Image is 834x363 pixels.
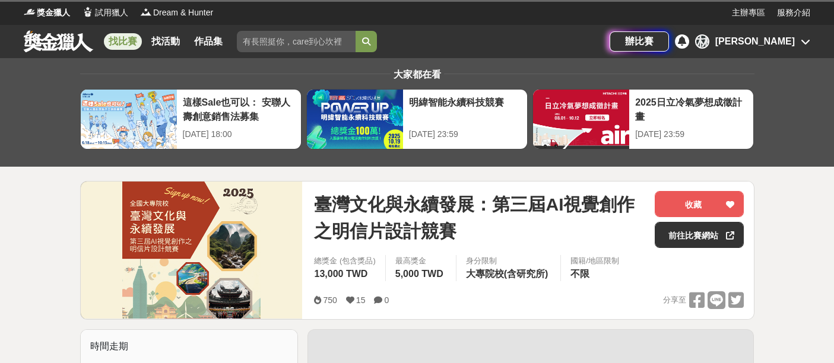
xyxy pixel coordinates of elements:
[610,31,669,52] a: 辦比賽
[395,269,443,279] span: 5,000 TWD
[715,34,795,49] div: [PERSON_NAME]
[409,128,521,141] div: [DATE] 23:59
[314,255,375,267] span: 總獎金 (包含獎品)
[104,33,142,50] a: 找比賽
[323,295,337,305] span: 750
[695,34,709,49] div: 林
[655,191,744,217] button: 收藏
[635,128,747,141] div: [DATE] 23:59
[183,95,295,122] div: 這樣Sale也可以： 安聯人壽創意銷售法募集
[81,181,303,319] img: Cover Image
[663,291,686,309] span: 分享至
[356,295,366,305] span: 15
[189,33,227,50] a: 作品集
[82,6,94,18] img: Logo
[140,6,152,18] img: Logo
[24,6,36,18] img: Logo
[153,7,213,19] span: Dream & Hunter
[732,7,765,19] a: 主辦專區
[183,128,295,141] div: [DATE] 18:00
[24,7,70,19] a: Logo獎金獵人
[80,89,302,149] a: 這樣Sale也可以： 安聯人壽創意銷售法募集[DATE] 18:00
[81,330,298,363] div: 時間走期
[237,31,356,52] input: 有長照挺你，care到心坎裡！青春出手，拍出照顧 影音徵件活動
[532,89,754,149] a: 2025日立冷氣夢想成徵計畫[DATE] 23:59
[147,33,185,50] a: 找活動
[395,255,446,267] span: 最高獎金
[570,269,589,279] span: 不限
[391,69,444,79] span: 大家都在看
[409,95,521,122] div: 明緯智能永續科技競賽
[82,7,128,19] a: Logo試用獵人
[777,7,810,19] a: 服務介紹
[314,269,367,279] span: 13,000 TWD
[314,191,645,244] span: 臺灣文化與永續發展：第三屆AI視覺創作之明信片設計競賽
[384,295,389,305] span: 0
[466,269,548,279] span: 大專院校(含研究所)
[306,89,528,149] a: 明緯智能永續科技競賽[DATE] 23:59
[95,7,128,19] span: 試用獵人
[635,95,747,122] div: 2025日立冷氣夢想成徵計畫
[655,222,744,248] a: 前往比賽網站
[570,255,619,267] div: 國籍/地區限制
[37,7,70,19] span: 獎金獵人
[140,7,213,19] a: LogoDream & Hunter
[466,255,551,267] div: 身分限制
